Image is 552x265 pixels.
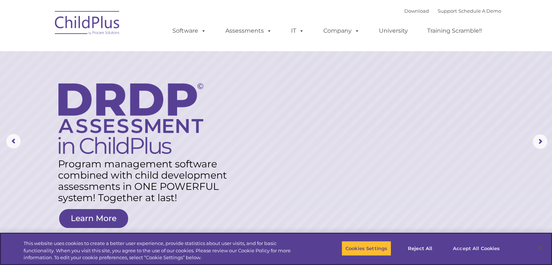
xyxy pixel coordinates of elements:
[404,8,501,14] font: |
[165,24,213,38] a: Software
[58,83,203,154] img: DRDP Assessment in ChildPlus
[458,8,501,14] a: Schedule A Demo
[420,24,489,38] a: Training Scramble!!
[101,78,132,83] span: Phone number
[342,241,391,256] button: Cookies Settings
[101,48,123,53] span: Last name
[58,158,235,203] rs-layer: Program management software combined with child development assessments in ONE POWERFUL system! T...
[449,241,504,256] button: Accept All Cookies
[316,24,367,38] a: Company
[372,24,415,38] a: University
[397,241,443,256] button: Reject All
[438,8,457,14] a: Support
[404,8,429,14] a: Download
[59,209,128,228] a: Learn More
[24,240,304,261] div: This website uses cookies to create a better user experience, provide statistics about user visit...
[218,24,279,38] a: Assessments
[51,6,124,42] img: ChildPlus by Procare Solutions
[532,240,548,256] button: Close
[284,24,311,38] a: IT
